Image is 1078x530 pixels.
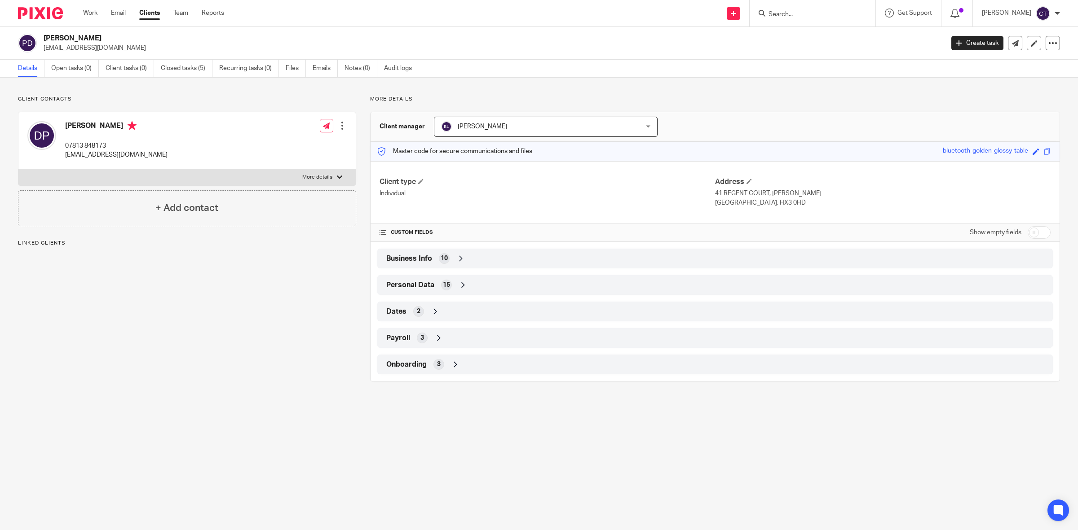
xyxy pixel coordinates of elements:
p: 41 REGENT COURT, [PERSON_NAME] [715,189,1051,198]
a: Work [83,9,97,18]
p: Linked clients [18,240,356,247]
span: 2 [417,307,420,316]
span: Get Support [897,10,932,16]
span: 15 [443,280,450,289]
span: 3 [420,333,424,342]
a: Recurring tasks (0) [219,60,279,77]
img: svg%3E [27,121,56,150]
label: Show empty fields [970,228,1021,237]
a: Notes (0) [345,60,377,77]
h4: [PERSON_NAME] [65,121,168,132]
h4: + Add contact [155,201,218,215]
p: More details [302,174,332,181]
h2: [PERSON_NAME] [44,34,759,43]
a: Emails [313,60,338,77]
div: bluetooth-golden-glossy-table [943,146,1028,157]
p: [EMAIL_ADDRESS][DOMAIN_NAME] [44,44,938,53]
p: Client contacts [18,96,356,103]
h4: CUSTOM FIELDS [380,229,715,236]
a: Client tasks (0) [106,60,154,77]
p: [PERSON_NAME] [982,9,1031,18]
input: Search [768,11,848,19]
span: Personal Data [386,280,434,290]
span: [PERSON_NAME] [458,123,507,130]
p: 07813 848173 [65,141,168,150]
p: [GEOGRAPHIC_DATA], HX3 0HD [715,198,1051,207]
h4: Client type [380,177,715,187]
a: Audit logs [384,60,419,77]
p: More details [370,96,1060,103]
span: 3 [437,360,441,369]
a: Email [111,9,126,18]
span: Dates [386,307,406,316]
span: Business Info [386,254,432,263]
p: Individual [380,189,715,198]
a: Create task [951,36,1003,50]
a: Closed tasks (5) [161,60,212,77]
a: Team [173,9,188,18]
span: 10 [441,254,448,263]
a: Reports [202,9,224,18]
a: Files [286,60,306,77]
p: [EMAIL_ADDRESS][DOMAIN_NAME] [65,150,168,159]
i: Primary [128,121,137,130]
a: Clients [139,9,160,18]
a: Open tasks (0) [51,60,99,77]
a: Details [18,60,44,77]
h4: Address [715,177,1051,187]
span: Payroll [386,333,410,343]
img: svg%3E [441,121,452,132]
img: svg%3E [1036,6,1050,21]
img: svg%3E [18,34,37,53]
p: Master code for secure communications and files [377,147,532,156]
span: Onboarding [386,360,427,369]
img: Pixie [18,7,63,19]
h3: Client manager [380,122,425,131]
